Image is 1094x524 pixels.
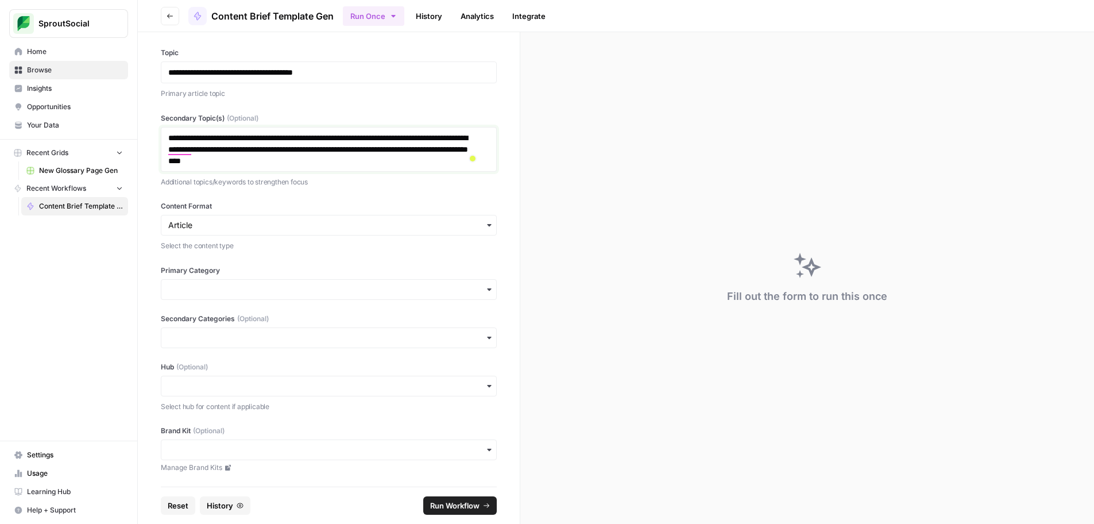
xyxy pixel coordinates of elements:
a: New Glossary Page Gen [21,161,128,180]
p: Select hub for content if applicable [161,401,497,413]
a: Manage Brand Kits [161,463,497,473]
p: Select the content type [161,240,497,252]
button: Run Once [343,6,404,26]
span: Your Data [27,120,123,130]
label: Topic [161,48,497,58]
span: Content Brief Template Gen [39,201,123,211]
a: Usage [9,464,128,483]
label: Secondary Categories [161,314,497,324]
a: Settings [9,446,128,464]
a: Home [9,43,128,61]
span: Opportunities [27,102,123,112]
input: Article [168,219,489,231]
span: Reset [168,500,188,511]
a: Content Brief Template Gen [188,7,334,25]
a: Your Data [9,116,128,134]
a: Analytics [454,7,501,25]
button: Recent Grids [9,144,128,161]
button: Help + Support [9,501,128,519]
label: Hub [161,362,497,372]
span: Usage [27,468,123,479]
button: Reset [161,496,195,515]
a: Content Brief Template Gen [21,197,128,215]
button: Run Workflow [423,496,497,515]
button: Workspace: SproutSocial [9,9,128,38]
span: Run Workflow [430,500,480,511]
span: Help + Support [27,505,123,515]
span: Recent Grids [26,148,68,158]
span: Browse [27,65,123,75]
label: Primary Category [161,265,497,276]
label: Brand Kit [161,426,497,436]
p: Primary article topic [161,88,497,99]
span: History [207,500,233,511]
p: Additional topics/keywords to strengthen focus [161,176,497,188]
a: Insights [9,79,128,98]
span: (Optional) [227,113,258,124]
img: SproutSocial Logo [13,13,34,34]
span: New Glossary Page Gen [39,165,123,176]
a: Browse [9,61,128,79]
span: Learning Hub [27,487,123,497]
label: Content Format [161,201,497,211]
button: History [200,496,250,515]
span: (Optional) [176,362,208,372]
span: SproutSocial [38,18,108,29]
span: Recent Workflows [26,183,86,194]
a: Integrate [505,7,552,25]
label: Secondary Topic(s) [161,113,497,124]
span: (Optional) [237,314,269,324]
span: Content Brief Template Gen [211,9,334,23]
span: (Optional) [193,426,225,436]
button: Recent Workflows [9,180,128,197]
a: Learning Hub [9,483,128,501]
a: Opportunities [9,98,128,116]
span: Insights [27,83,123,94]
span: Settings [27,450,123,460]
span: Home [27,47,123,57]
a: History [409,7,449,25]
div: Fill out the form to run this once [727,288,887,305]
